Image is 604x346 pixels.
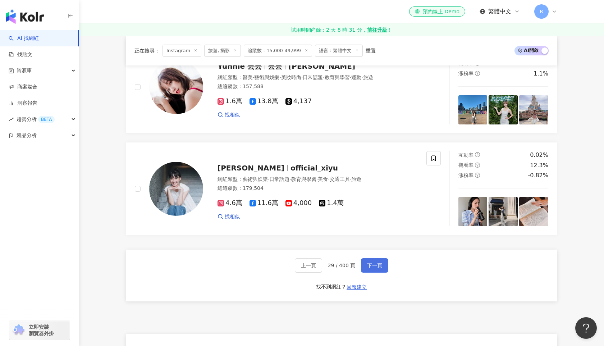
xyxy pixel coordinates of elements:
span: 4,000 [285,199,312,207]
span: · [279,74,281,80]
span: 1.4萬 [319,199,344,207]
span: 日常話題 [303,74,323,80]
a: chrome extension立即安裝 瀏覽器外掛 [9,320,70,340]
span: 觀看率 [458,60,473,66]
img: chrome extension [12,324,26,336]
span: 運動 [351,74,361,80]
span: 交通工具 [330,176,350,182]
span: [PERSON_NAME] [218,164,284,172]
span: 29 / 400 頁 [328,263,356,268]
div: 網紅類型 ： [218,74,418,81]
a: 洞察報告 [9,100,37,107]
span: 醫美 [243,74,253,80]
span: 立即安裝 瀏覽器外掛 [29,324,54,337]
a: 預約線上 Demo [409,6,465,17]
span: 趨勢分析 [17,111,55,127]
span: question-circle [475,173,480,178]
div: 1.1% [534,70,548,78]
img: KOL Avatar [149,162,203,216]
span: · [268,176,269,182]
div: 12.3% [530,161,548,169]
span: 下一頁 [367,263,382,268]
span: [PERSON_NAME] [288,62,355,70]
a: 試用時間尚餘：2 天 8 時 31 分，前往升級！ [79,23,604,36]
button: 上一頁 [295,258,322,273]
span: · [323,74,324,80]
span: 美食 [318,176,328,182]
span: 追蹤數：15,000-49,999 [244,45,312,57]
span: 找相似 [225,111,240,119]
span: 藝術與娛樂 [243,176,268,182]
span: 4,137 [285,97,312,105]
a: searchAI 找網紅 [9,35,39,42]
span: question-circle [475,163,480,168]
img: post-image [489,197,518,226]
span: 資源庫 [17,63,32,79]
span: 13.8萬 [250,97,278,105]
div: -0.82% [528,172,548,179]
img: post-image [519,197,548,226]
div: 重置 [366,48,376,54]
div: 總追蹤數 ： 157,588 [218,83,418,90]
span: official_xiyu [290,164,338,172]
span: 旅遊, 攝影 [204,45,241,57]
iframe: Help Scout Beacon - Open [575,317,597,339]
span: 日常話題 [269,176,289,182]
span: question-circle [475,71,480,76]
span: question-circle [475,152,480,157]
span: 競品分析 [17,127,37,144]
span: · [361,74,363,80]
span: · [350,74,351,80]
div: 找不到網紅？ [316,283,346,291]
span: · [301,74,303,80]
strong: 前往升級 [367,26,387,33]
span: 正在搜尋 ： [134,48,160,54]
span: 互動率 [458,152,473,158]
img: post-image [489,95,518,124]
span: · [316,176,318,182]
div: 預約線上 Demo [415,8,459,15]
span: · [328,176,329,182]
div: BETA [38,116,55,123]
a: 商案媒合 [9,83,37,91]
span: · [350,176,351,182]
span: 找相似 [225,213,240,220]
span: 漲粉率 [458,70,473,76]
a: KOL AvatarYunnie 芸芸芸芸[PERSON_NAME]網紅類型：醫美·藝術與娛樂·美妝時尚·日常話題·教育與學習·運動·旅遊總追蹤數：157,5881.6萬13.8萬4,137找相... [126,40,557,133]
span: R [540,8,543,15]
span: 教育與學習 [325,74,350,80]
span: 回報建立 [347,284,367,290]
span: 旅遊 [363,74,373,80]
span: 旅遊 [351,176,361,182]
img: KOL Avatar [149,60,203,114]
a: KOL Avatar[PERSON_NAME]official_xiyu網紅類型：藝術與娛樂·日常話題·教育與學習·美食·交通工具·旅遊總追蹤數：179,5044.6萬11.6萬4,0001.4... [126,142,557,235]
div: 總追蹤數 ： 179,504 [218,185,418,192]
span: 上一頁 [301,263,316,268]
span: 觀看率 [458,162,473,168]
div: 網紅類型 ： [218,176,418,183]
span: 語言：繁體中文 [315,45,363,57]
span: 藝術與娛樂 [254,74,279,80]
img: post-image [458,95,488,124]
button: 回報建立 [346,281,367,293]
span: 漲粉率 [458,172,473,178]
span: Instagram [163,45,201,57]
a: 找相似 [218,111,240,119]
img: logo [6,9,44,24]
span: 教育與學習 [291,176,316,182]
span: rise [9,117,14,122]
span: 1.6萬 [218,97,242,105]
span: 11.6萬 [250,199,278,207]
a: 找貼文 [9,51,32,58]
span: 繁體中文 [488,8,511,15]
img: post-image [458,197,488,226]
span: · [253,74,254,80]
span: 美妝時尚 [281,74,301,80]
span: Yunnie 芸芸 [218,62,262,70]
span: 4.6萬 [218,199,242,207]
button: 下一頁 [361,258,388,273]
span: · [289,176,291,182]
span: 芸芸 [268,62,282,70]
div: 0.02% [530,151,548,159]
a: 找相似 [218,213,240,220]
